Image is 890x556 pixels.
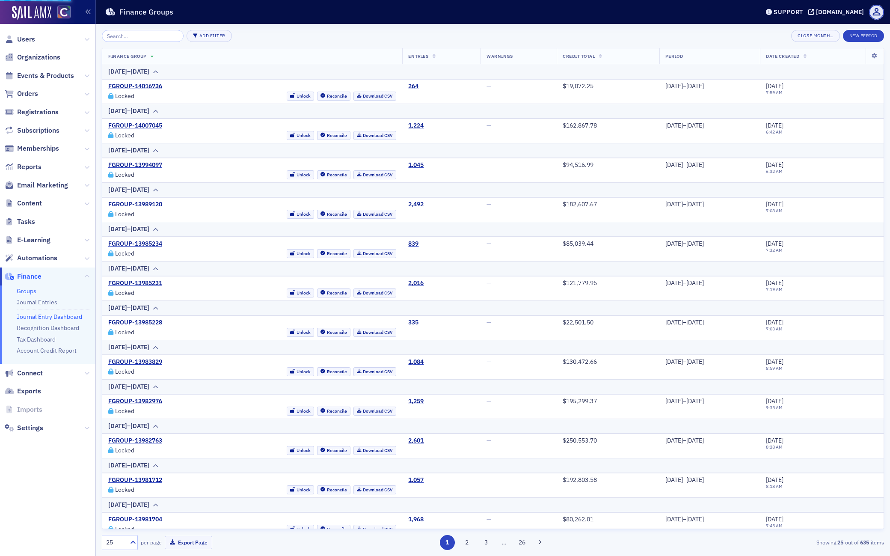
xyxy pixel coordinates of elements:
div: Locked [115,527,134,532]
a: Users [5,35,35,44]
a: Reports [5,162,42,172]
span: — [487,515,491,523]
a: 2,016 [408,279,424,287]
button: Unlock [287,446,314,455]
span: Imports [17,405,42,414]
span: Period [665,53,683,59]
span: Finance [17,272,42,281]
a: Download CSV [353,288,397,297]
a: Download CSV [353,328,397,337]
div: Support [774,8,803,16]
a: 1,084 [408,358,424,366]
div: [DATE]–[DATE] [665,161,754,169]
a: Journal Entry Dashboard [17,313,82,321]
span: [DATE] [766,82,783,90]
a: 1,224 [408,122,424,130]
div: Locked [115,369,134,374]
div: [DATE]–[DATE] [665,437,754,445]
a: Download CSV [353,131,397,140]
span: $162,867.78 [563,122,597,129]
div: [DATE]–[DATE] [108,67,149,76]
button: Unlock [287,367,314,376]
span: $19,072.25 [563,82,593,90]
label: per page [141,538,162,546]
div: [DATE]–[DATE] [665,279,754,287]
button: Unlock [287,288,314,297]
span: Organizations [17,53,60,62]
h1: Finance Groups [119,7,173,17]
div: 2,601 [408,437,424,445]
a: FGROUP-13981704 [108,516,162,523]
a: 839 [408,240,418,248]
button: Add Filter [187,30,232,42]
div: [DATE]–[DATE] [665,83,754,90]
a: FGROUP-13994097 [108,161,162,169]
time: 8:28 AM [766,444,783,450]
span: $195,299.37 [563,397,597,405]
a: 2,492 [408,201,424,208]
button: 2 [459,535,474,550]
span: Reports [17,162,42,172]
button: Reconcile [317,407,350,416]
span: $250,553.70 [563,437,597,444]
button: Reconcile [317,210,350,219]
a: Connect [5,369,43,378]
a: Groups [17,287,36,295]
span: Events & Products [17,71,74,80]
time: 6:42 AM [766,129,783,135]
button: Reconcile [317,367,350,376]
a: Subscriptions [5,126,59,135]
span: Tasks [17,217,35,226]
div: [DATE]–[DATE] [108,343,149,352]
a: FGROUP-13985234 [108,240,162,248]
a: Memberships [5,144,59,153]
div: [DATE]–[DATE] [108,461,149,470]
button: Unlock [287,407,314,416]
div: [DATE]–[DATE] [108,225,149,234]
a: FGROUP-13985228 [108,319,162,327]
span: $85,039.44 [563,240,593,247]
span: — [487,318,491,326]
span: $182,607.67 [563,200,597,208]
span: — [487,161,491,169]
img: SailAMX [57,6,71,19]
a: Events & Products [5,71,74,80]
span: $130,472.66 [563,358,597,366]
a: Download CSV [353,367,397,376]
span: Profile [869,5,884,20]
span: $22,501.50 [563,318,593,326]
time: 8:59 AM [766,365,783,371]
span: $94,516.99 [563,161,593,169]
a: Download CSV [353,485,397,494]
div: Locked [115,291,134,295]
span: [DATE] [766,279,783,287]
a: Organizations [5,53,60,62]
span: [DATE] [766,200,783,208]
a: FGROUP-13981712 [108,476,162,484]
div: [DATE]–[DATE] [665,516,754,523]
strong: 635 [859,538,871,546]
div: [DATE]–[DATE] [665,358,754,366]
span: Exports [17,387,41,396]
span: [DATE] [766,318,783,326]
a: FGROUP-13982976 [108,398,162,405]
a: Tasks [5,217,35,226]
a: Download CSV [353,525,397,534]
a: 335 [408,319,418,327]
a: 264 [408,83,418,90]
time: 7:08 AM [766,208,783,214]
span: — [487,200,491,208]
strong: 25 [836,538,845,546]
button: Unlock [287,92,314,101]
button: Reconcile [317,485,350,494]
a: Content [5,199,42,208]
div: Locked [115,409,134,413]
a: 1,057 [408,476,424,484]
div: [DATE]–[DATE] [108,422,149,431]
div: Locked [115,488,134,492]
